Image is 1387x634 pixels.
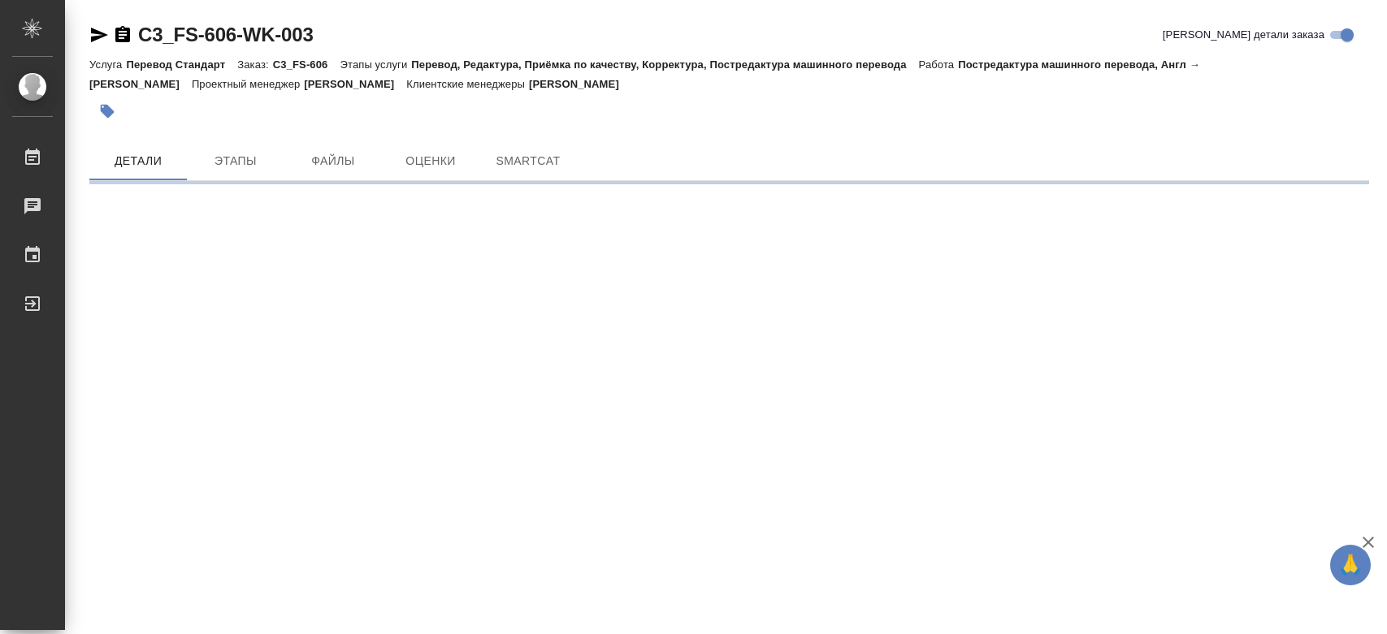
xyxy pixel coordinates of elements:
p: Клиентские менеджеры [406,78,529,90]
p: Перевод Стандарт [126,58,237,71]
span: Оценки [392,151,470,171]
a: C3_FS-606-WK-003 [138,24,314,45]
p: [PERSON_NAME] [529,78,631,90]
p: Заказ: [237,58,272,71]
button: Скопировать ссылку [113,25,132,45]
button: Добавить тэг [89,93,125,129]
p: Услуга [89,58,126,71]
span: Детали [99,151,177,171]
p: Проектный менеджер [192,78,304,90]
p: Этапы услуги [340,58,411,71]
span: Этапы [197,151,275,171]
span: Файлы [294,151,372,171]
p: Перевод, Редактура, Приёмка по качеству, Корректура, Постредактура машинного перевода [411,58,918,71]
button: Скопировать ссылку для ЯМессенджера [89,25,109,45]
span: 🙏 [1337,548,1364,582]
button: 🙏 [1330,545,1371,585]
p: [PERSON_NAME] [304,78,406,90]
p: Работа [919,58,959,71]
span: SmartCat [489,151,567,171]
span: [PERSON_NAME] детали заказа [1163,27,1324,43]
p: C3_FS-606 [273,58,340,71]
